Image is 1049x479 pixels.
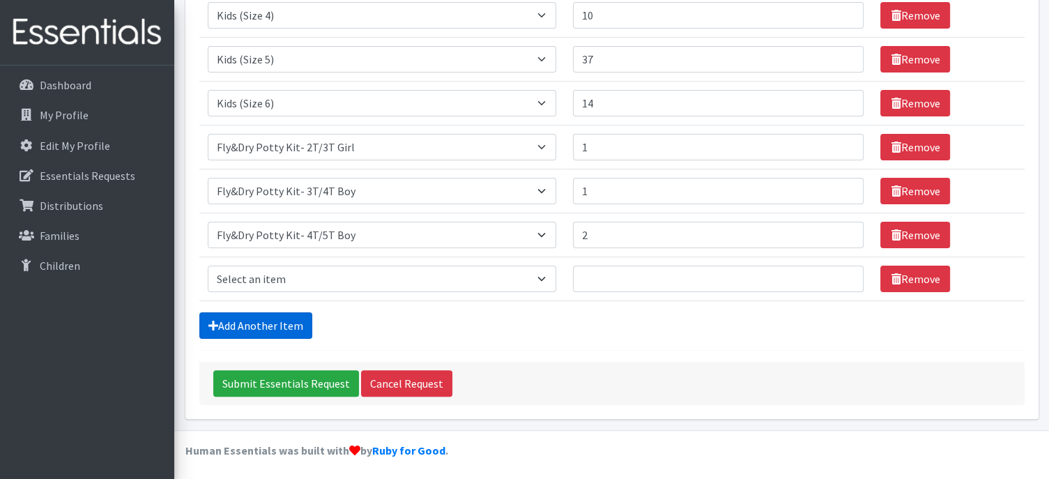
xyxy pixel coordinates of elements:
p: Families [40,229,79,243]
p: Dashboard [40,78,91,92]
a: Cancel Request [361,370,452,397]
img: HumanEssentials [6,9,169,56]
a: Essentials Requests [6,162,169,190]
p: Edit My Profile [40,139,110,153]
a: Remove [880,2,950,29]
a: Ruby for Good [372,443,445,457]
a: My Profile [6,101,169,129]
a: Add Another Item [199,312,312,339]
a: Distributions [6,192,169,220]
a: Remove [880,222,950,248]
a: Children [6,252,169,280]
p: Children [40,259,80,273]
a: Remove [880,134,950,160]
input: Submit Essentials Request [213,370,359,397]
a: Families [6,222,169,250]
a: Remove [880,266,950,292]
a: Remove [880,46,950,73]
a: Remove [880,178,950,204]
a: Remove [880,90,950,116]
a: Dashboard [6,71,169,99]
strong: Human Essentials was built with by . [185,443,448,457]
a: Edit My Profile [6,132,169,160]
p: Essentials Requests [40,169,135,183]
p: My Profile [40,108,89,122]
p: Distributions [40,199,103,213]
